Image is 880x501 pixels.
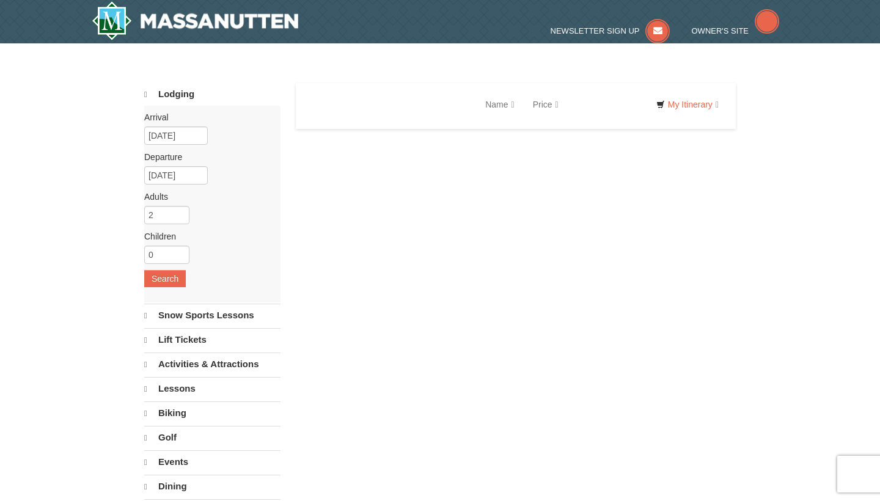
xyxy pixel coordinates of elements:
a: Dining [144,475,280,498]
a: Snow Sports Lessons [144,304,280,327]
label: Children [144,230,271,243]
span: Newsletter Sign Up [551,26,640,35]
a: My Itinerary [648,95,727,114]
a: Name [476,92,523,117]
a: Newsletter Sign Up [551,26,670,35]
a: Lessons [144,377,280,400]
a: Biking [144,401,280,425]
a: Lodging [144,83,280,106]
span: Owner's Site [692,26,749,35]
a: Activities & Attractions [144,353,280,376]
label: Adults [144,191,271,203]
a: Massanutten Resort [92,1,298,40]
label: Departure [144,151,271,163]
button: Search [144,270,186,287]
a: Price [524,92,568,117]
a: Golf [144,426,280,449]
a: Lift Tickets [144,328,280,351]
img: Massanutten Resort Logo [92,1,298,40]
label: Arrival [144,111,271,123]
a: Events [144,450,280,474]
a: Owner's Site [692,26,780,35]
